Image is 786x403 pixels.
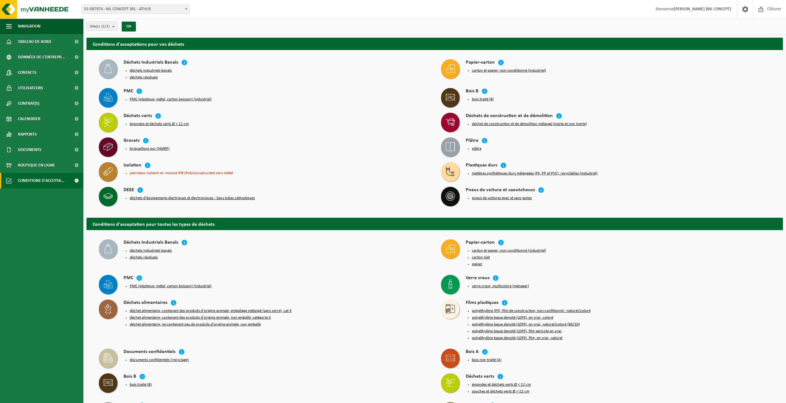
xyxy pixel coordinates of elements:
button: émondes et déchets verts Ø < 12 cm [130,122,189,127]
h4: Papier-carton [466,239,495,246]
button: déchet alimentaire, contenant des produits d'origine animale, non emballé, catégorie 3 [130,315,271,320]
button: polyéthylène basse densité (LDPE), en vrac, naturel/coloré (80/20) [472,322,580,327]
h4: Déchets alimentaires [124,300,167,307]
button: OK [122,22,136,31]
span: 01-087974 - ML CONCEPT SRL - ATHUS [82,5,189,14]
strong: [PERSON_NAME] (ML CONCEPT) [674,7,731,11]
h4: DEEE [124,187,134,194]
span: Données de l'entrepr... [18,49,65,65]
h4: Bois B [124,373,136,380]
h4: Déchets verts [466,373,494,380]
span: Rapports [18,127,37,142]
button: verre creux, multicolore (ménager) [472,284,529,289]
button: déchets d'équipements électriques et électroniques - Sans tubes cathodiques [130,196,255,201]
li: panneaux isolants en mousse PIR (Polyisocyanurate) sans métal [130,171,429,175]
span: Boutique en ligne [18,157,55,173]
h4: Déchets de construction et de démolition [466,113,553,120]
button: déchet alimentaire, contenant des produits d'origine animale, emballage mélangé (sans verre), cat 3 [130,309,292,313]
h4: PMC [124,88,133,95]
button: polyéthylène basse densité (LDPE), en vrac, coloré [472,315,553,320]
button: briquaillons pur (HMRP) [130,146,170,151]
button: pneus de voitures avec et sans jantes [472,196,532,201]
iframe: chat widget [3,389,103,403]
h4: Plâtre [466,137,478,145]
h4: Pneus de voiture et caoutchoucs [466,187,535,194]
span: Conditions d'accepta... [18,173,65,188]
button: déchets industriels banals [130,68,172,73]
h4: Bois A [466,349,479,356]
h4: Gravats [124,137,140,145]
button: polyéthylène (PE), film de construction, non-confitionné - naturel/coloré [472,309,591,313]
button: carton plat [472,255,490,260]
button: déchets industriels banals [130,248,172,253]
button: PMC (plastique, métal, carton boisson) (industriel) [130,284,212,289]
button: déchet alimentaire, ne contenant pas de produits d'origine animale, non emballé [130,322,261,327]
button: polyéthylène basse densité (LDPE), film agricole en vrac [472,329,562,334]
h2: Conditions d'acceptation pour toutes les types de déchets [86,218,783,230]
h4: Déchets Industriels Banals [124,239,178,246]
button: bois traité (B) [130,382,152,387]
button: documents confidentiels (recyclage) [130,358,189,363]
button: Site(s)(2/2) [86,22,118,31]
count: (2/2) [101,24,110,28]
button: bois non traité (A) [472,358,502,363]
span: Utilisateurs [18,80,43,96]
h4: Déchets verts [124,113,152,120]
button: carton et papier, non-conditionné (industriel) [472,248,546,253]
button: carton et papier, non-conditionné (industriel) [472,68,546,73]
span: Contacts [18,65,36,80]
h4: Plastiques durs [466,162,497,169]
button: déchets résiduels [130,75,158,80]
button: déchet de construction et de démolition mélangé (inerte et non inerte) [472,122,587,127]
span: Navigation [18,19,40,34]
h4: Isolation [124,162,141,169]
h4: Films plastiques [466,300,498,307]
span: Tableau de bord [18,34,51,49]
h4: Verre creux [466,275,490,282]
button: plâtre [472,146,481,151]
button: souches et déchets verts Ø > 12 cm [472,389,529,394]
span: Calendrier [18,111,40,127]
h4: Documents confidentiels [124,349,175,356]
button: bois traité (B) [472,97,494,102]
button: PMC (plastique, métal, carton boisson) (industriel) [130,97,212,102]
span: 01-087974 - ML CONCEPT SRL - ATHUS [82,5,190,14]
h2: Conditions d'acceptations pour vos déchets [86,38,783,50]
h4: Bois B [466,88,478,95]
button: matières synthétiques durs mélangées (PE, PP et PVC), recyclables (industriel) [472,171,598,176]
span: Site(s) [90,22,110,31]
span: Documents [18,142,41,157]
h4: PMC [124,275,133,282]
button: papier [472,262,482,267]
h4: Déchets Industriels Banals [124,59,178,66]
span: Contrat(s) [18,96,39,111]
button: déchets résiduels [130,255,158,260]
button: émondes et déchets verts Ø < 12 cm [472,382,531,387]
button: polyéthylène basse densité (LDPE), film, en vrac, naturel [472,336,562,341]
h4: Papier-carton [466,59,495,66]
